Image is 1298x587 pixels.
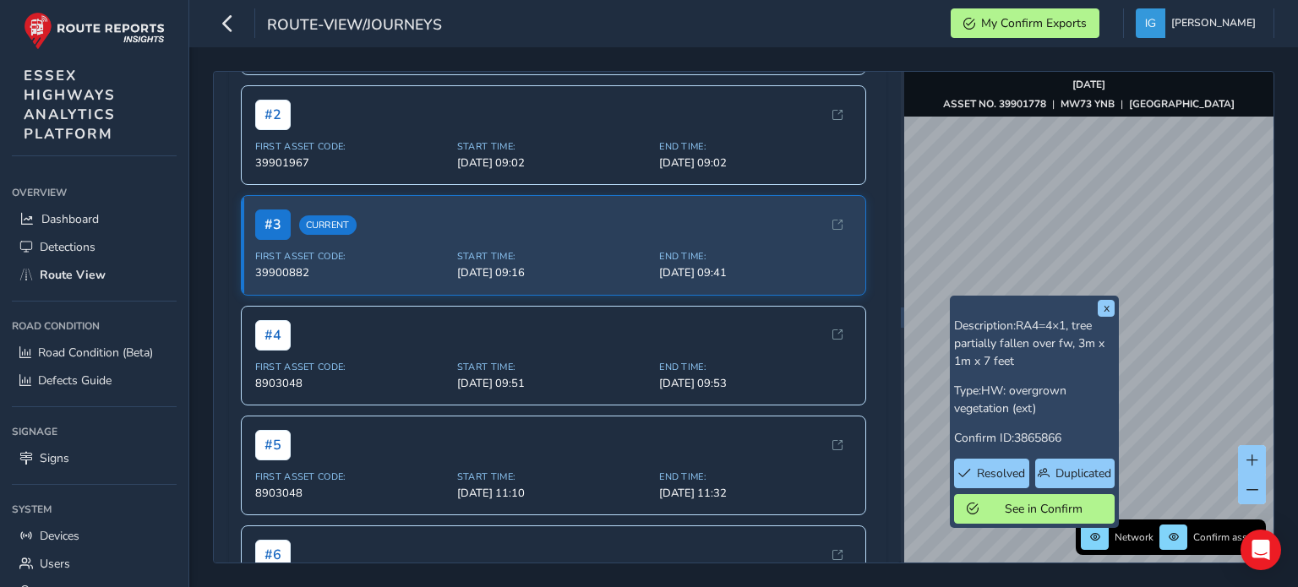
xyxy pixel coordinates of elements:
[12,233,177,261] a: Detections
[659,140,851,153] span: End Time:
[977,465,1025,481] span: Resolved
[1129,97,1235,111] strong: [GEOGRAPHIC_DATA]
[38,345,153,361] span: Road Condition (Beta)
[457,140,649,153] span: Start Time:
[1136,8,1262,38] button: [PERSON_NAME]
[457,376,649,391] span: [DATE] 09:51
[255,265,447,280] span: 39900882
[1061,97,1115,111] strong: MW73 YNB
[38,372,112,389] span: Defects Guide
[255,470,447,483] span: First Asset Code:
[659,361,851,373] span: End Time:
[1136,8,1165,38] img: diamond-layout
[1055,465,1111,481] span: Duplicated
[954,318,1104,369] span: RA4=4×1, tree partially fallen over fw, 3m x 1m x 7 feet
[1193,530,1261,544] span: Confirm assets
[255,155,447,171] span: 39901967
[659,470,851,483] span: End Time:
[255,250,447,263] span: First Asset Code:
[24,66,116,144] span: ESSEX HIGHWAYS ANALYTICS PLATFORM
[255,209,291,240] span: # 3
[267,14,442,38] span: route-view/journeys
[659,376,851,391] span: [DATE] 09:53
[954,494,1115,524] button: See in Confirm
[255,361,447,373] span: First Asset Code:
[951,8,1099,38] button: My Confirm Exports
[12,497,177,522] div: System
[255,486,447,501] span: 8903048
[255,320,291,351] span: # 4
[255,140,447,153] span: First Asset Code:
[659,155,851,171] span: [DATE] 09:02
[984,501,1102,517] span: See in Confirm
[1241,530,1281,570] div: Open Intercom Messenger
[12,419,177,444] div: Signage
[255,430,291,460] span: # 5
[1098,300,1115,317] button: x
[659,486,851,501] span: [DATE] 11:32
[255,540,291,570] span: # 6
[12,313,177,339] div: Road Condition
[457,486,649,501] span: [DATE] 11:10
[457,265,649,280] span: [DATE] 09:16
[659,250,851,263] span: End Time:
[12,522,177,550] a: Devices
[943,97,1046,111] strong: ASSET NO. 39901778
[1171,8,1256,38] span: [PERSON_NAME]
[457,155,649,171] span: [DATE] 09:02
[12,444,177,472] a: Signs
[40,556,70,572] span: Users
[12,367,177,394] a: Defects Guide
[457,250,649,263] span: Start Time:
[40,239,95,255] span: Detections
[12,261,177,289] a: Route View
[255,100,291,130] span: # 2
[954,429,1115,447] p: Confirm ID:
[943,97,1235,111] div: | |
[457,361,649,373] span: Start Time:
[954,382,1115,417] p: Type:
[1014,430,1061,446] span: 3865866
[954,459,1029,488] button: Resolved
[41,211,99,227] span: Dashboard
[954,317,1115,370] p: Description:
[12,339,177,367] a: Road Condition (Beta)
[1072,78,1105,91] strong: [DATE]
[12,550,177,578] a: Users
[40,528,79,544] span: Devices
[1035,459,1115,488] button: Duplicated
[255,376,447,391] span: 8903048
[954,383,1066,416] span: HW: overgrown vegetation (ext)
[12,180,177,205] div: Overview
[659,265,851,280] span: [DATE] 09:41
[40,450,69,466] span: Signs
[24,12,165,50] img: rr logo
[1115,530,1153,544] span: Network
[12,205,177,233] a: Dashboard
[457,470,649,483] span: Start Time:
[299,215,357,235] span: Current
[40,267,106,283] span: Route View
[981,15,1087,31] span: My Confirm Exports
